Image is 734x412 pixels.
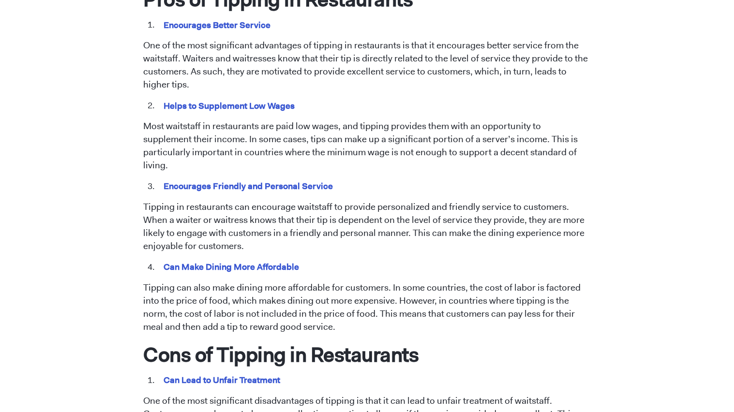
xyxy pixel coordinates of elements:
mark: Helps to Supplement Low Wages [162,98,296,113]
p: Most waitstaff in restaurants are paid low wages, and tipping provides them with an opportunity t... [143,120,591,172]
p: Tipping can also make dining more affordable for customers. In some countries, the cost of labor ... [143,281,591,334]
p: One of the most significant advantages of tipping in restaurants is that it encourages better ser... [143,39,591,91]
p: Tipping in restaurants can encourage waitstaff to provide personalized and friendly service to cu... [143,201,591,253]
mark: Encourages Friendly and Personal Service [162,178,334,193]
h1: Cons of Tipping in Restaurants [143,342,591,367]
mark: Can Lead to Unfair Treatment [162,372,282,387]
mark: Can Make Dining More Affordable [162,259,300,274]
mark: Encourages Better Service [162,17,272,32]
